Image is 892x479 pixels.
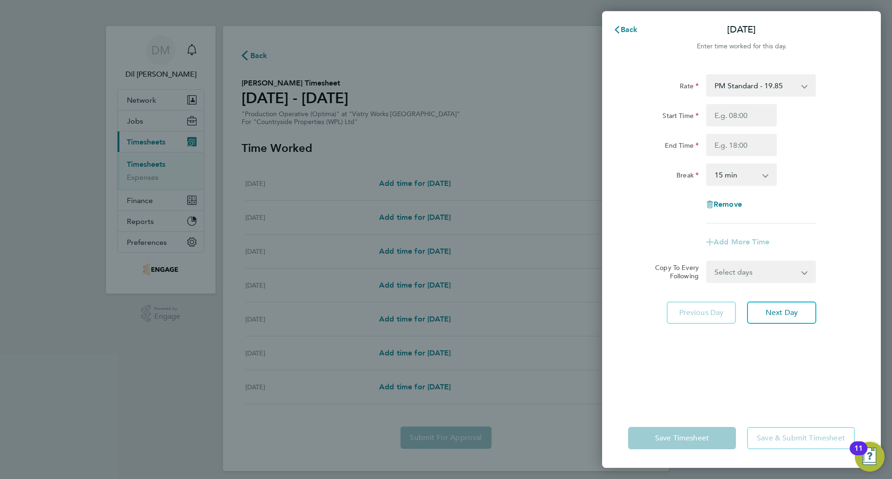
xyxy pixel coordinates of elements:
button: Back [604,20,647,39]
label: Start Time [662,112,699,123]
input: E.g. 18:00 [706,134,777,156]
div: Enter time worked for this day. [602,41,881,52]
label: Break [676,171,699,182]
button: Next Day [747,302,816,324]
button: Remove [706,201,742,208]
label: Rate [680,82,699,93]
span: Back [621,25,638,34]
span: Next Day [766,308,798,317]
input: E.g. 08:00 [706,104,777,126]
div: 11 [854,448,863,460]
button: Open Resource Center, 11 new notifications [855,442,885,472]
span: Remove [714,200,742,209]
label: End Time [665,141,699,152]
p: [DATE] [727,23,756,36]
label: Copy To Every Following [648,263,699,280]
